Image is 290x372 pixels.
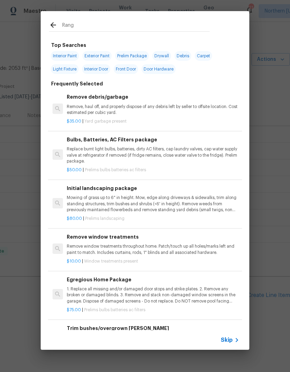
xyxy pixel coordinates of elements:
span: Skip [221,337,233,344]
p: Replace burnt light bulbs, batteries, dirty AC filters, cap laundry valves, cap water supply valv... [67,146,239,164]
span: Front Door [114,64,138,74]
p: | [67,258,239,264]
span: Interior Paint [51,51,79,61]
input: Search issues or repairs [62,21,210,31]
h6: Initial landscaping package [67,184,239,192]
span: Interior Door [82,64,110,74]
span: $10.00 [67,259,81,263]
span: Light Fixture [51,64,79,74]
p: 1. Replace all missing and/or damaged door stops and strike plates. 2. Remove any broken or damag... [67,286,239,304]
span: $50.00 [67,168,82,172]
p: | [67,307,239,313]
p: | [67,216,239,222]
span: Prelims landscaping [85,216,124,221]
span: Door Hardware [142,64,176,74]
span: Drywall [152,51,171,61]
p: | [67,118,239,124]
h6: Remove window treatments [67,233,239,241]
p: | [67,167,239,173]
h6: Frequently Selected [51,80,103,88]
span: Prelims bulbs batteries ac filters [85,168,146,172]
span: Yard garbage present [84,119,127,123]
span: Exterior Paint [82,51,112,61]
span: Carpet [195,51,212,61]
p: Remove, haul off, and properly dispose of any debris left by seller to offsite location. Cost est... [67,104,239,116]
span: Prelim Package [115,51,149,61]
p: Mowing of grass up to 6" in height. Mow, edge along driveways & sidewalks, trim along standing st... [67,195,239,213]
span: $80.00 [67,216,82,221]
span: $75.00 [67,308,81,312]
h6: Trim bushes/overgrown [PERSON_NAME] [67,324,239,332]
h6: Bulbs, Batteries, AC Filters package [67,136,239,143]
span: Prelims bulbs batteries ac filters [84,308,145,312]
span: Debris [175,51,191,61]
h6: Top Searches [51,41,86,49]
p: Remove window treatments throughout home. Patch/touch up all holes/marks left and paint to match.... [67,243,239,255]
span: Window treatments present [84,259,138,263]
h6: Egregious Home Package [67,276,239,283]
h6: Remove debris/garbage [67,93,239,101]
span: $35.00 [67,119,81,123]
